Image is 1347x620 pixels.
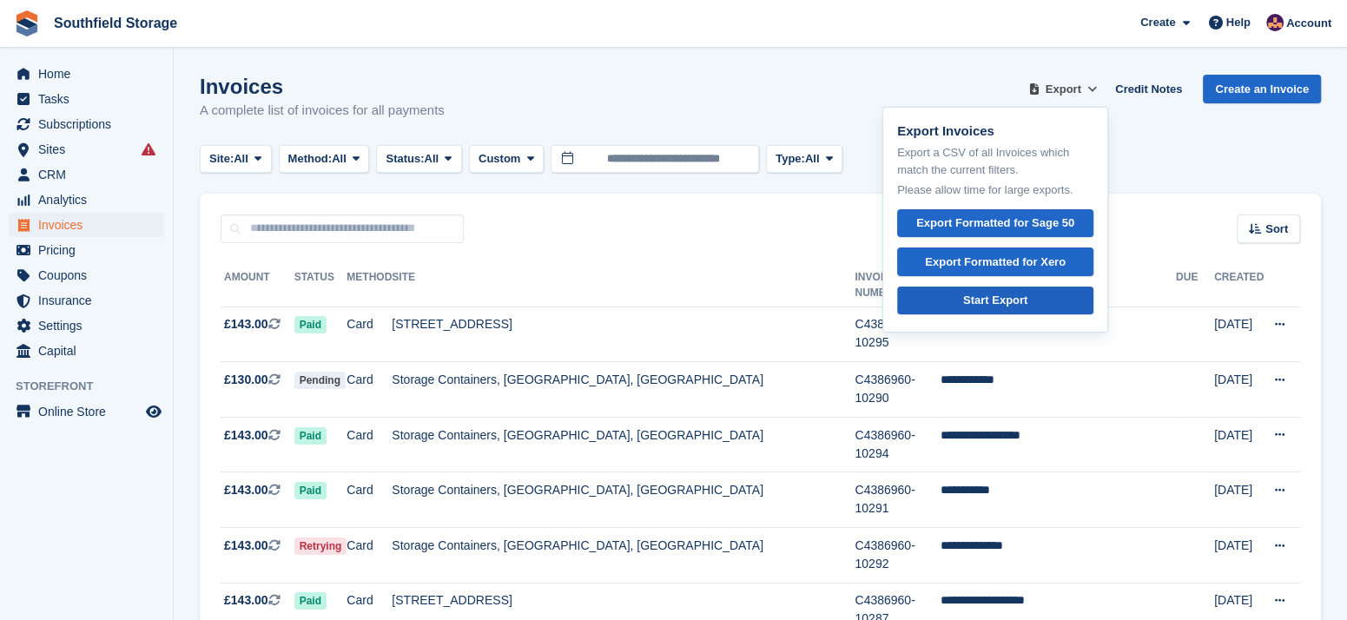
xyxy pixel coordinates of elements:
span: Coupons [38,263,142,287]
th: Site [392,264,855,307]
span: Tasks [38,87,142,111]
a: Start Export [897,287,1093,315]
span: £143.00 [224,481,268,499]
td: C4386960-10291 [855,472,941,528]
button: Method: All [279,145,370,174]
span: All [805,150,820,168]
a: menu [9,137,164,162]
th: Invoice Number [855,264,941,307]
a: Southfield Storage [47,9,184,37]
span: Pending [294,372,346,389]
span: Paid [294,482,327,499]
span: Storefront [16,378,173,395]
img: Sharon Law [1266,14,1284,31]
a: menu [9,62,164,86]
span: £143.00 [224,315,268,333]
a: menu [9,339,164,363]
td: Storage Containers, [GEOGRAPHIC_DATA], [GEOGRAPHIC_DATA] [392,528,855,584]
span: Invoices [38,213,142,237]
td: [DATE] [1214,307,1264,362]
span: £143.00 [224,426,268,445]
span: £143.00 [224,537,268,555]
a: menu [9,238,164,262]
td: [STREET_ADDRESS] [392,307,855,362]
span: Paid [294,427,327,445]
span: Sites [38,137,142,162]
td: C4386960-10295 [855,307,941,362]
button: Site: All [200,145,272,174]
th: Amount [221,264,294,307]
td: C4386960-10294 [855,417,941,472]
td: Storage Containers, [GEOGRAPHIC_DATA], [GEOGRAPHIC_DATA] [392,472,855,528]
span: Site: [209,150,234,168]
span: £130.00 [224,371,268,389]
a: menu [9,399,164,424]
span: Analytics [38,188,142,212]
a: Export Formatted for Xero [897,247,1093,276]
div: Export Formatted for Xero [925,254,1066,271]
a: Export Formatted for Sage 50 [897,209,1093,238]
a: menu [9,213,164,237]
td: Storage Containers, [GEOGRAPHIC_DATA], [GEOGRAPHIC_DATA] [392,362,855,418]
a: menu [9,112,164,136]
h1: Invoices [200,75,445,98]
a: menu [9,188,164,212]
span: £143.00 [224,591,268,610]
i: Smart entry sync failures have occurred [142,142,155,156]
img: stora-icon-8386f47178a22dfd0bd8f6a31ec36ba5ce8667c1dd55bd0f319d3a0aa187defe.svg [14,10,40,36]
span: CRM [38,162,142,187]
a: Preview store [143,401,164,422]
th: Created [1214,264,1264,307]
td: Storage Containers, [GEOGRAPHIC_DATA], [GEOGRAPHIC_DATA] [392,417,855,472]
div: Export Formatted for Sage 50 [916,214,1074,232]
span: Help [1226,14,1251,31]
span: Sort [1265,221,1288,238]
td: Card [347,528,392,584]
td: Card [347,307,392,362]
span: Pricing [38,238,142,262]
td: [DATE] [1214,417,1264,472]
a: menu [9,87,164,111]
th: Method [347,264,392,307]
th: Due [1176,264,1214,307]
a: Credit Notes [1108,75,1189,103]
p: Please allow time for large exports. [897,181,1093,199]
span: Settings [38,313,142,338]
th: Status [294,264,347,307]
span: All [332,150,347,168]
td: C4386960-10290 [855,362,941,418]
td: Card [347,417,392,472]
td: [DATE] [1214,472,1264,528]
p: Export Invoices [897,122,1093,142]
a: menu [9,313,164,338]
button: Custom [469,145,544,174]
span: Insurance [38,288,142,313]
p: Export a CSV of all Invoices which match the current filters. [897,144,1093,178]
button: Type: All [766,145,842,174]
a: Create an Invoice [1203,75,1321,103]
span: Account [1286,15,1331,32]
span: Home [38,62,142,86]
a: menu [9,162,164,187]
button: Export [1025,75,1101,103]
span: Retrying [294,538,347,555]
span: Export [1046,81,1081,98]
span: Type: [776,150,805,168]
span: All [425,150,439,168]
td: [DATE] [1214,362,1264,418]
td: Card [347,472,392,528]
span: Method: [288,150,333,168]
td: Card [347,362,392,418]
span: Create [1140,14,1175,31]
button: Status: All [376,145,461,174]
span: All [234,150,248,168]
a: menu [9,263,164,287]
td: C4386960-10292 [855,528,941,584]
a: menu [9,288,164,313]
span: Paid [294,316,327,333]
div: Start Export [963,292,1027,309]
span: Subscriptions [38,112,142,136]
td: [DATE] [1214,528,1264,584]
span: Status: [386,150,424,168]
p: A complete list of invoices for all payments [200,101,445,121]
